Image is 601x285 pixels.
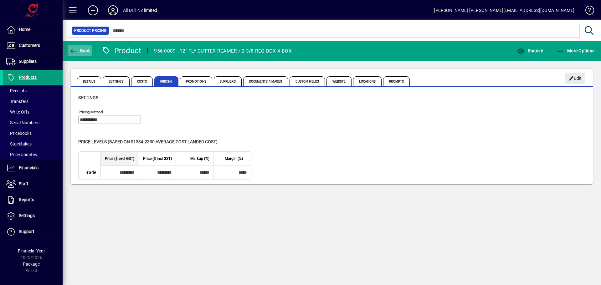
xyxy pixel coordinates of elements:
span: Settings [103,76,130,86]
a: Settings [3,208,63,224]
span: Promotions [180,76,212,86]
button: Back [68,45,92,56]
div: [PERSON_NAME] [PERSON_NAME][EMAIL_ADDRESS][DOMAIN_NAME] [434,5,574,15]
a: Home [3,22,63,38]
div: Product [102,46,141,56]
span: Write Offs [6,109,29,115]
a: Customers [3,38,63,53]
span: Price Updates [6,152,37,157]
span: Support [19,229,34,234]
mat-label: Pricing method [79,110,103,114]
a: Reports [3,192,63,208]
span: Financials [19,165,39,170]
a: Write Offs [3,107,63,117]
span: Package [23,262,40,267]
div: All Drill NZ limited [123,5,157,15]
a: Stocktakes [3,139,63,149]
a: Price Updates [3,149,63,160]
a: Serial Numbers [3,117,63,128]
td: Trade [79,166,100,179]
span: Stocktakes [6,141,32,146]
button: Enquiry [516,45,545,56]
span: Prompts [383,76,410,86]
span: Suppliers [214,76,242,86]
span: Products [19,75,37,80]
span: Custom Fields [290,76,325,86]
span: Product Pricing [74,28,106,34]
span: Settings [19,213,35,218]
div: 956-0089 - 12" FLY CUTTER REAMER / 2-3/8 REG BOX X BOX [154,46,292,56]
a: Suppliers [3,54,63,69]
span: Financial Year [18,248,45,253]
span: Transfers [6,99,28,104]
span: Customers [19,43,40,48]
span: Costs [131,76,153,86]
a: Financials [3,160,63,176]
button: More Options [555,45,596,56]
span: Price levels (based on $1384.2330 Average cost landed cost) [78,139,218,144]
span: Edit [568,73,582,84]
span: Back [69,48,90,53]
a: Staff [3,176,63,192]
button: Add [83,5,103,16]
button: Edit [565,73,585,84]
span: Serial Numbers [6,120,39,125]
span: Reports [19,197,34,202]
span: Price ($ incl GST) [143,155,172,162]
a: Support [3,224,63,240]
span: Markup (%) [190,155,209,162]
span: Enquiry [517,48,543,53]
span: Price ($ excl GST) [105,155,134,162]
button: Profile [103,5,123,16]
span: Pricing [154,76,178,86]
span: More Options [557,48,595,53]
span: Home [19,27,30,32]
a: Transfers [3,96,63,107]
span: Pricebooks [6,131,32,136]
span: Website [326,76,352,86]
a: Pricebooks [3,128,63,139]
span: Suppliers [19,59,37,64]
span: Receipts [6,88,27,93]
a: Knowledge Base [581,1,593,22]
span: Staff [19,181,28,186]
span: Details [77,76,101,86]
span: Documents / Images [243,76,288,86]
span: Settings [78,95,98,100]
span: Locations [353,76,382,86]
app-page-header-button: Back [63,45,97,56]
a: Receipts [3,85,63,96]
span: Margin (%) [225,155,243,162]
